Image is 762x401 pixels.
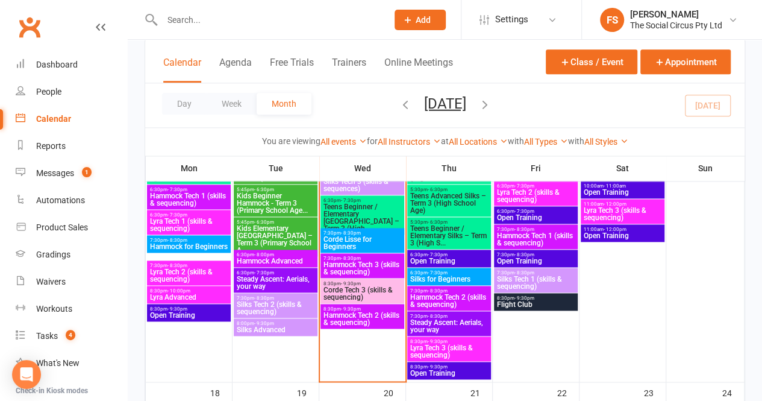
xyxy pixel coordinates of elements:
span: Flight Club [496,301,575,308]
span: 7:30pm [410,288,489,294]
span: 5:45pm [236,187,315,192]
strong: with [568,136,584,146]
span: - 8:30pm [428,314,448,319]
strong: You are viewing [262,136,320,146]
span: - 6:30pm [254,219,274,225]
span: - 8:00pm [254,252,274,257]
span: 6:30pm [410,252,489,257]
span: Open Training [496,214,575,221]
span: Steady Ascent: Aerials, your way [236,276,315,290]
span: 8:30pm [323,306,402,312]
span: - 11:00am [604,183,626,189]
span: - 8:30pm [254,295,274,301]
span: Hammock Advanced [236,257,315,265]
span: 6:30pm [149,187,228,192]
span: - 7:30pm [514,183,534,189]
a: Tasks 4 [16,323,127,350]
span: Silks Advanced [236,326,315,333]
span: 11:00am [583,227,662,232]
span: - 8:30pm [341,256,361,261]
span: Hammock Tech 2 (skills & sequencing) [323,312,402,326]
span: - 8:30pm [514,227,534,232]
span: 8:30pm [149,306,228,312]
span: Kids Intermediate / Advanced Hammock – Term 3 (Pri... [236,160,315,182]
th: Sat [579,156,666,181]
button: Month [257,93,311,115]
span: - 9:30pm [514,295,534,301]
th: Fri [493,156,579,181]
span: - 8:30pm [514,270,534,276]
button: Calendar [163,57,201,83]
span: Open Training [583,232,662,239]
span: - 6:30pm [428,187,448,192]
span: Open Training [496,257,575,265]
span: 6:30pm [496,183,575,189]
a: What's New [16,350,127,377]
a: All Locations [449,137,508,147]
span: 8:30pm [410,364,489,370]
span: 8:30pm [410,339,489,344]
button: Day [162,93,207,115]
span: 7:30pm [410,314,489,319]
th: Thu [406,156,493,181]
a: Product Sales [16,214,127,241]
span: 5:30pm [410,219,489,225]
span: - 9:30pm [341,306,361,312]
span: - 12:00pm [604,201,626,207]
span: - 9:30pm [341,281,361,286]
div: Waivers [36,277,66,286]
button: Appointment [640,49,731,74]
th: Wed [319,156,406,181]
div: People [36,87,61,96]
span: 10:00am [583,183,662,189]
span: 8:30pm [323,281,402,286]
div: FS [600,8,624,32]
button: Week [207,93,257,115]
span: 6:30pm [149,212,228,218]
a: Gradings [16,241,127,268]
span: - 9:30pm [254,321,274,326]
span: 5:45pm [236,219,315,225]
span: Silks Tech 2 (skills & sequencing) [236,301,315,315]
span: - 8:30pm [428,288,448,294]
span: - 7:30pm [254,270,274,276]
span: - 8:30pm [167,263,187,268]
span: Lyra Tech 1 (skills & sequencing) [149,218,228,232]
button: Online Meetings [384,57,453,83]
span: - 12:00pm [604,227,626,232]
input: Search... [158,11,379,28]
span: 5:30pm [410,187,489,192]
span: - 8:30pm [167,238,187,243]
span: Steady Ascent: Aerials, your way [410,319,489,333]
th: Mon [146,156,233,181]
a: People [16,78,127,106]
div: Workouts [36,304,72,314]
span: Lyra Tech 3 (skills & sequencing) [583,207,662,221]
div: Product Sales [36,223,88,232]
span: Teens Beginner / Elementary [GEOGRAPHIC_DATA] – Term 3 (High... [323,203,402,232]
span: - 6:30pm [428,219,448,225]
span: Lyra Tech 2 (skills & sequencing) [149,268,228,283]
span: - 6:30pm [254,187,274,192]
button: Class / Event [546,49,637,74]
span: Kids Elementary [GEOGRAPHIC_DATA] – Term 3 (Primary School A... [236,225,315,254]
span: - 7:30pm [341,198,361,203]
strong: with [508,136,524,146]
a: All Instructors [378,137,441,147]
span: Open Training [410,257,489,265]
a: All Types [524,137,568,147]
strong: at [441,136,449,146]
span: 8:30pm [149,288,228,294]
th: Sun [666,156,745,181]
a: All events [320,137,367,147]
button: [DATE] [424,95,466,112]
div: [PERSON_NAME] [630,9,722,20]
span: Hammock Tech 1 (skills & sequencing) [149,192,228,207]
span: - 7:30pm [428,252,448,257]
span: Corde Tech 3 (skills & sequencing) [323,286,402,301]
span: - 8:30pm [514,252,534,257]
span: 7:30pm [496,270,575,276]
span: - 8:30pm [341,230,361,236]
button: Trainers [332,57,366,83]
div: Gradings [36,250,70,259]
